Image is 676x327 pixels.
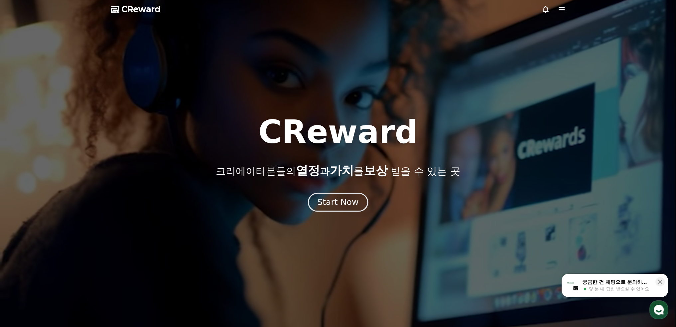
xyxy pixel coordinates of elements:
[309,200,367,206] a: Start Now
[258,116,418,148] h1: CReward
[2,211,44,228] a: 홈
[103,221,111,226] span: 설정
[61,221,69,227] span: 대화
[121,4,161,15] span: CReward
[296,164,320,177] span: 열정
[44,211,86,228] a: 대화
[317,197,358,208] div: Start Now
[216,164,460,177] p: 크리에이터분들의 과 를 받을 수 있는 곳
[330,164,353,177] span: 가치
[21,221,25,226] span: 홈
[86,211,128,228] a: 설정
[111,4,161,15] a: CReward
[363,164,387,177] span: 보상
[308,193,368,212] button: Start Now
